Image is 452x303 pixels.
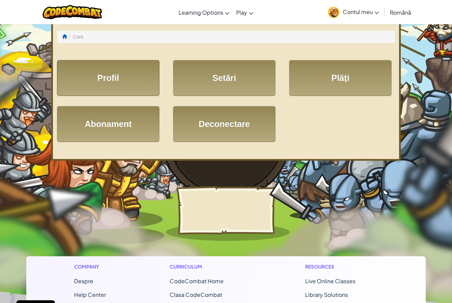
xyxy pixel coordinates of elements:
[74,277,93,285] a: Despre
[179,9,223,16] span: Learning Options
[170,263,252,270] h1: Curriculum
[170,277,224,285] span: CodeCombat Home
[67,33,83,40] li: Cont
[343,8,379,15] span: Contul meu
[57,106,159,142] a: Abonament
[390,9,411,16] span: Română
[305,263,378,270] h1: Resources
[233,3,257,21] a: Play
[175,3,233,21] a: Learning Options
[236,9,247,16] span: Play
[74,263,117,270] h1: Company
[173,106,276,142] a: Deconectare
[170,291,222,298] a: Clasa CodeCombat
[289,60,392,96] a: Plăți
[57,60,159,96] a: Profil
[305,277,355,285] a: Live Online Classes
[328,7,339,18] img: avatar
[305,291,348,298] a: Library Solutions
[74,291,106,298] a: Help Center
[43,5,102,19] img: CodeCombat logo
[325,1,382,23] a: Contul meu
[173,60,276,96] a: Setări
[386,3,414,21] a: Română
